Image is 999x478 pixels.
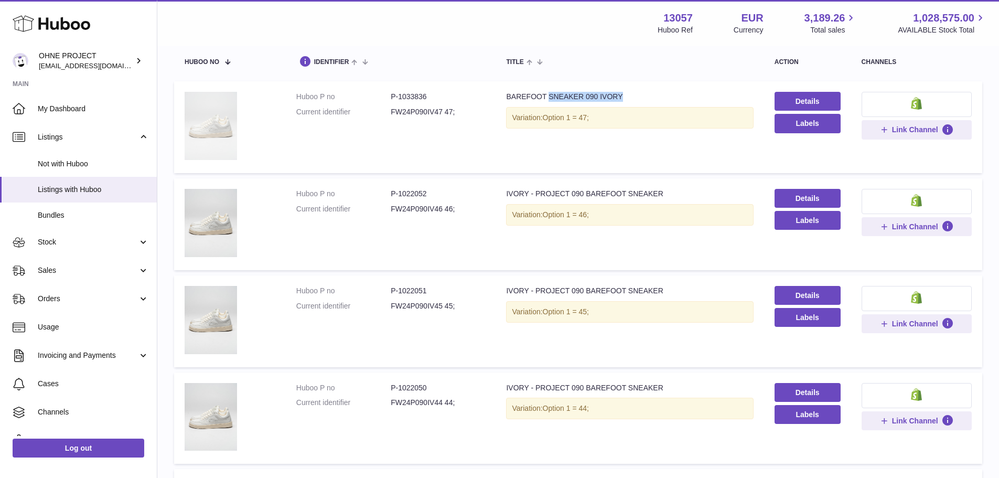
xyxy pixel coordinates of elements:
[296,189,391,199] dt: Huboo P no
[38,435,149,445] span: Settings
[38,407,149,417] span: Channels
[506,383,753,393] div: IVORY - PROJECT 090 BAREFOOT SNEAKER
[391,286,485,296] dd: P-1022051
[185,286,237,354] img: IVORY - PROJECT 090 BAREFOOT SNEAKER
[13,439,144,458] a: Log out
[391,301,485,311] dd: FW24P090IV45 45;
[314,59,349,66] span: identifier
[913,11,974,25] span: 1,028,575.00
[13,53,28,69] img: internalAdmin-13057@internal.huboo.com
[862,120,972,139] button: Link Channel
[804,11,857,35] a: 3,189.26 Total sales
[898,25,986,35] span: AVAILABLE Stock Total
[862,217,972,236] button: Link Channel
[543,307,589,316] span: Option 1 = 45;
[775,286,841,305] a: Details
[911,388,922,401] img: shopify-small.png
[862,59,972,66] div: channels
[296,398,391,408] dt: Current identifier
[296,301,391,311] dt: Current identifier
[911,194,922,207] img: shopify-small.png
[391,189,485,199] dd: P-1022052
[391,107,485,117] dd: FW24P090IV47 47;
[38,132,138,142] span: Listings
[391,398,485,408] dd: FW24P090IV44 44;
[543,113,589,122] span: Option 1 = 47;
[39,51,133,71] div: OHNE PROJECT
[775,405,841,424] button: Labels
[658,25,693,35] div: Huboo Ref
[506,189,753,199] div: IVORY - PROJECT 090 BAREFOOT SNEAKER
[296,286,391,296] dt: Huboo P no
[506,204,753,226] div: Variation:
[775,308,841,327] button: Labels
[506,107,753,129] div: Variation:
[38,265,138,275] span: Sales
[741,11,763,25] strong: EUR
[391,92,485,102] dd: P-1033836
[663,11,693,25] strong: 13057
[506,398,753,419] div: Variation:
[543,210,589,219] span: Option 1 = 46;
[38,237,138,247] span: Stock
[892,319,938,328] span: Link Channel
[296,383,391,393] dt: Huboo P no
[296,204,391,214] dt: Current identifier
[775,383,841,402] a: Details
[391,383,485,393] dd: P-1022050
[391,204,485,214] dd: FW24P090IV46 46;
[775,92,841,111] a: Details
[862,411,972,430] button: Link Channel
[775,114,841,133] button: Labels
[734,25,764,35] div: Currency
[892,222,938,231] span: Link Channel
[296,92,391,102] dt: Huboo P no
[804,11,845,25] span: 3,189.26
[185,189,237,257] img: IVORY - PROJECT 090 BAREFOOT SNEAKER
[810,25,857,35] span: Total sales
[38,294,138,304] span: Orders
[911,97,922,110] img: shopify-small.png
[38,104,149,114] span: My Dashboard
[38,159,149,169] span: Not with Huboo
[506,301,753,323] div: Variation:
[296,107,391,117] dt: Current identifier
[185,92,237,160] img: BAREFOOT SNEAKER 090 IVORY
[892,416,938,426] span: Link Channel
[898,11,986,35] a: 1,028,575.00 AVAILABLE Stock Total
[185,59,219,66] span: Huboo no
[862,314,972,333] button: Link Channel
[911,291,922,304] img: shopify-small.png
[38,185,149,195] span: Listings with Huboo
[185,383,237,451] img: IVORY - PROJECT 090 BAREFOOT SNEAKER
[892,125,938,134] span: Link Channel
[775,189,841,208] a: Details
[39,61,154,70] span: [EMAIL_ADDRESS][DOMAIN_NAME]
[543,404,589,412] span: Option 1 = 44;
[775,211,841,230] button: Labels
[775,59,841,66] div: action
[38,350,138,360] span: Invoicing and Payments
[38,322,149,332] span: Usage
[38,210,149,220] span: Bundles
[38,379,149,389] span: Cases
[506,59,523,66] span: title
[506,286,753,296] div: IVORY - PROJECT 090 BAREFOOT SNEAKER
[506,92,753,102] div: BAREFOOT SNEAKER 090 IVORY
